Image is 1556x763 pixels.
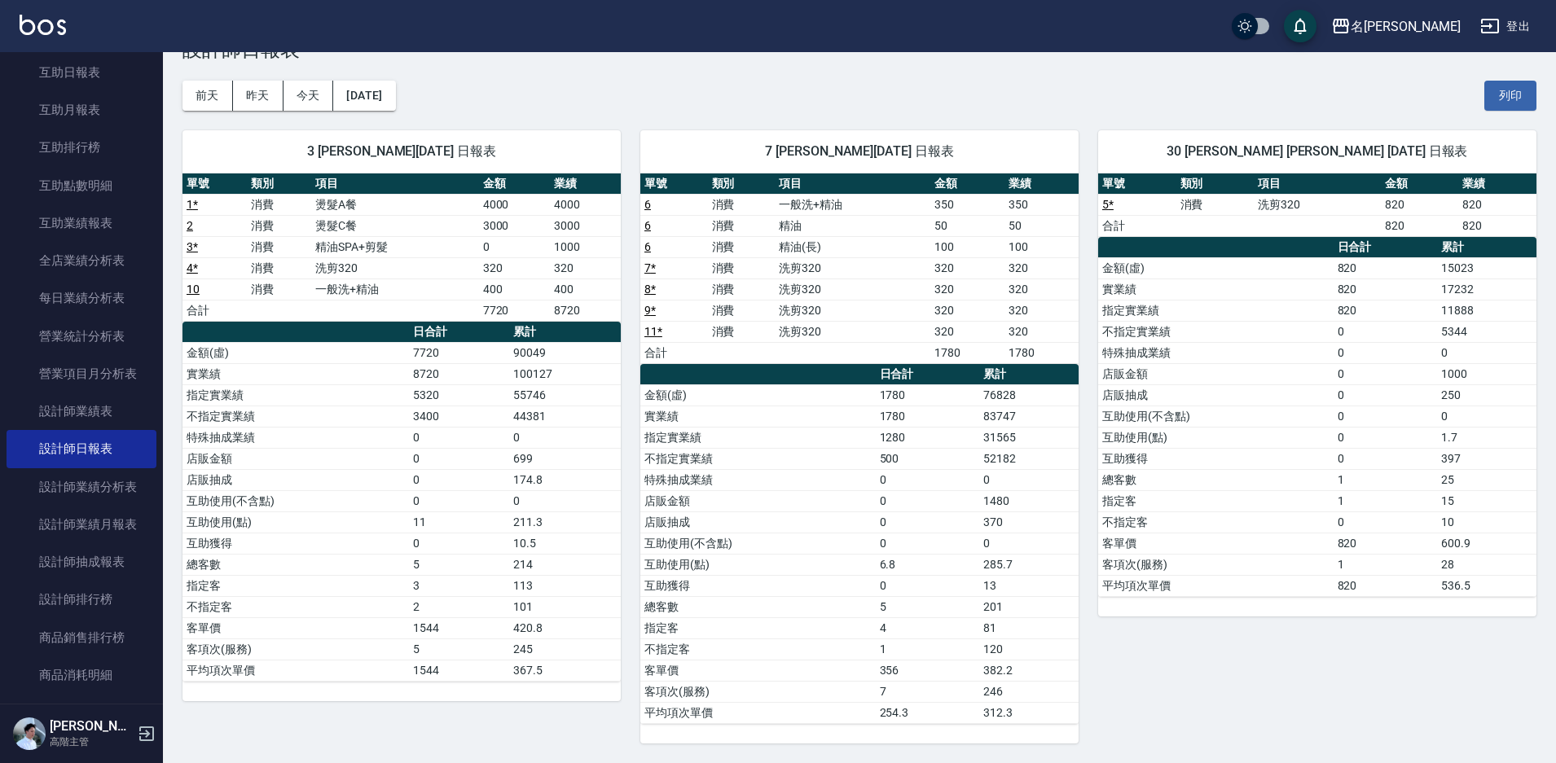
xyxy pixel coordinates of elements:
table: a dense table [182,322,621,682]
td: 0 [409,533,509,554]
td: 0 [509,490,621,511]
td: 互助獲得 [1098,448,1334,469]
a: 商品消耗明細 [7,656,156,694]
td: 洗剪320 [1254,194,1381,215]
table: a dense table [1098,173,1536,237]
td: 不指定實業績 [182,406,409,427]
td: 一般洗+精油 [311,278,479,300]
td: 精油 [775,215,930,236]
td: 31565 [979,427,1079,448]
td: 0 [1334,511,1437,533]
th: 類別 [1176,173,1255,195]
a: 10 [187,283,200,296]
td: 1.7 [1437,427,1536,448]
td: 400 [479,278,550,300]
td: 特殊抽成業績 [1098,342,1334,363]
td: 820 [1381,194,1459,215]
button: 昨天 [233,81,284,111]
td: 8720 [550,300,621,321]
a: 2 [187,219,193,232]
td: 燙髮A餐 [311,194,479,215]
td: 0 [509,427,621,448]
td: 320 [930,257,1004,278]
td: 1000 [550,236,621,257]
th: 業績 [1458,173,1536,195]
td: 382.2 [979,660,1079,681]
td: 客項次(服務) [640,681,876,702]
td: 0 [876,575,979,596]
a: 全店業績分析表 [7,242,156,279]
td: 0 [409,448,509,469]
td: 1 [1334,490,1437,511]
td: 客項次(服務) [182,638,409,660]
th: 類別 [247,173,311,195]
td: 互助獲得 [182,533,409,554]
td: 7720 [409,342,509,363]
td: 254.3 [876,702,979,723]
a: 營業統計分析表 [7,318,156,355]
td: 320 [479,257,550,278]
td: 消費 [247,194,311,215]
span: 7 [PERSON_NAME][DATE] 日報表 [660,143,1059,160]
td: 消費 [247,215,311,236]
td: 17232 [1437,278,1536,300]
td: 820 [1458,215,1536,236]
td: 實業績 [182,363,409,384]
td: 互助使用(不含點) [640,533,876,554]
td: 不指定實業績 [640,448,876,469]
td: 312.3 [979,702,1079,723]
th: 類別 [708,173,776,195]
td: 互助使用(不含點) [1098,406,1334,427]
a: 商品銷售排行榜 [7,619,156,656]
td: 367.5 [509,660,621,681]
td: 指定實業績 [640,427,876,448]
td: 820 [1334,575,1437,596]
td: 消費 [1176,194,1255,215]
td: 0 [1334,427,1437,448]
td: 金額(虛) [182,342,409,363]
td: 320 [930,278,1004,300]
button: 列印 [1484,81,1536,111]
td: 特殊抽成業績 [182,427,409,448]
td: 消費 [708,236,776,257]
td: 1780 [876,384,979,406]
a: 6 [644,219,651,232]
td: 1544 [409,660,509,681]
button: 今天 [284,81,334,111]
td: 1 [1334,469,1437,490]
button: 登出 [1474,11,1536,42]
a: 互助排行榜 [7,129,156,166]
td: 6.8 [876,554,979,575]
td: 互助使用(點) [640,554,876,575]
td: 214 [509,554,621,575]
td: 15 [1437,490,1536,511]
td: 76828 [979,384,1079,406]
img: Person [13,717,46,750]
table: a dense table [640,173,1079,364]
td: 0 [1334,342,1437,363]
td: 100 [1004,236,1079,257]
td: 指定客 [182,575,409,596]
td: 44381 [509,406,621,427]
th: 業績 [550,173,621,195]
td: 1000 [1437,363,1536,384]
td: 洗剪320 [775,278,930,300]
a: 設計師日報表 [7,430,156,467]
td: 320 [1004,257,1079,278]
th: 累計 [979,364,1079,385]
td: 總客數 [640,596,876,617]
td: 100 [930,236,1004,257]
td: 5 [409,638,509,660]
td: 3000 [479,215,550,236]
td: 820 [1334,257,1437,278]
td: 246 [979,681,1079,702]
td: 81 [979,617,1079,638]
td: 店販金額 [640,490,876,511]
td: 消費 [708,215,776,236]
td: 平均項次單價 [182,660,409,681]
td: 500 [876,448,979,469]
td: 指定實業績 [182,384,409,406]
td: 1544 [409,617,509,638]
td: 互助使用(不含點) [182,490,409,511]
td: 消費 [708,321,776,342]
